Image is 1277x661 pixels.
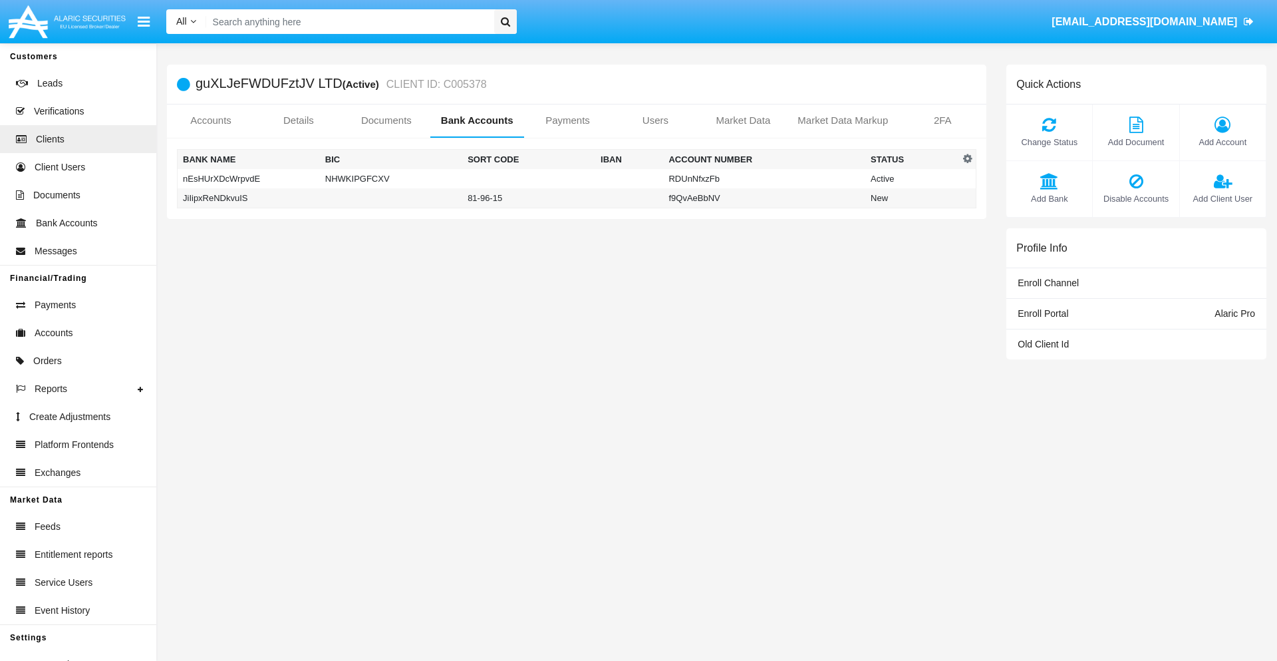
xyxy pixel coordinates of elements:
a: 2FA [899,105,986,136]
span: Disable Accounts [1099,192,1172,205]
td: NHWKIPGFCXV [320,169,462,188]
td: New [865,188,960,208]
a: Bank Accounts [430,105,524,136]
span: Payments [35,298,76,312]
a: Accounts [167,105,255,136]
a: Documents [343,105,430,136]
span: Enroll Channel [1018,278,1079,288]
td: f9QvAeBbNV [663,188,865,208]
span: Verifications [34,105,84,118]
span: Event History [35,604,90,618]
span: Create Adjustments [29,410,110,424]
a: Payments [524,105,612,136]
th: BIC [320,150,462,170]
span: Messages [35,244,77,258]
span: Clients [36,132,65,146]
th: Sort Code [462,150,595,170]
span: Add Document [1099,136,1172,148]
span: Enroll Portal [1018,308,1068,319]
a: Market Data Markup [787,105,899,136]
span: Accounts [35,326,73,340]
h5: guXLJeFWDUFztJV LTD [196,77,487,92]
td: nEsHUrXDcWrpvdE [178,169,320,188]
a: Market Data [699,105,787,136]
span: Feeds [35,520,61,534]
span: Platform Frontends [35,438,114,452]
h6: Quick Actions [1016,78,1081,91]
span: Add Client User [1187,192,1259,205]
h6: Profile Info [1016,242,1067,254]
a: Users [611,105,699,136]
img: Logo image [7,2,128,41]
span: Service Users [35,576,92,590]
span: All [176,16,187,27]
span: Client Users [35,160,85,174]
td: RDUnNfxzFb [663,169,865,188]
td: JiIipxReNDkvuIS [178,188,320,208]
span: Bank Accounts [36,216,98,230]
a: Details [255,105,343,136]
span: Old Client Id [1018,339,1069,349]
span: [EMAIL_ADDRESS][DOMAIN_NAME] [1052,16,1237,27]
span: Documents [33,188,80,202]
span: Alaric Pro [1214,308,1255,319]
td: Active [865,169,960,188]
span: Leads [37,77,63,91]
div: (Active) [343,77,383,92]
span: Reports [35,382,67,396]
th: IBAN [595,150,663,170]
span: Orders [33,354,62,368]
th: Account Number [663,150,865,170]
a: [EMAIL_ADDRESS][DOMAIN_NAME] [1046,3,1260,41]
span: Change Status [1013,136,1085,148]
th: Status [865,150,960,170]
span: Add Bank [1013,192,1085,205]
span: Add Account [1187,136,1259,148]
input: Search [206,9,490,34]
small: CLIENT ID: C005378 [383,79,487,90]
a: All [166,15,206,29]
span: Entitlement reports [35,548,113,562]
span: Exchanges [35,466,80,480]
th: Bank Name [178,150,320,170]
td: 81-96-15 [462,188,595,208]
